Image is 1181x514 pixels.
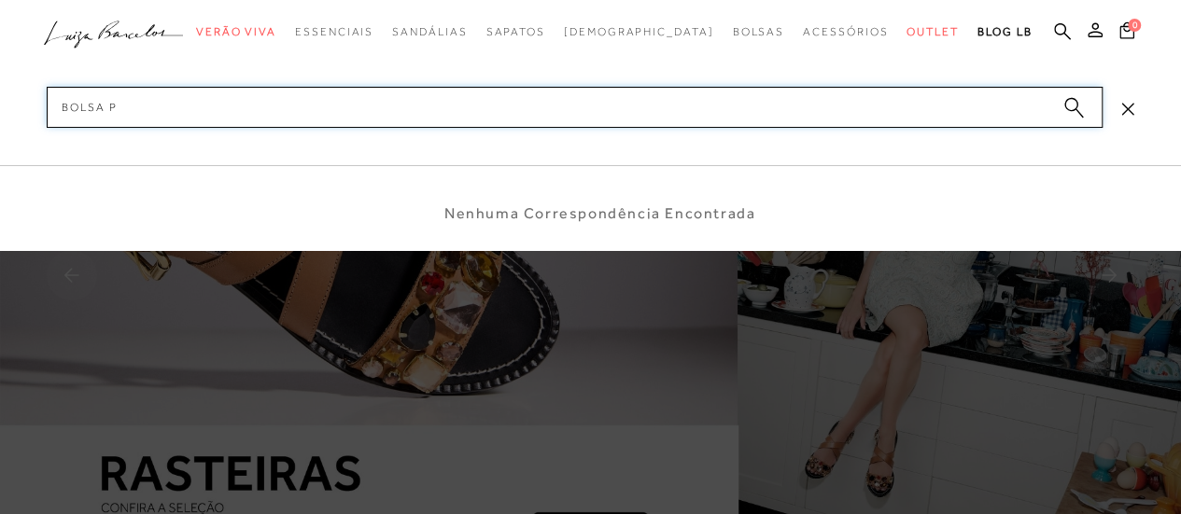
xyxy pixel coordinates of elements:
li: Nenhuma Correspondência Encontrada [444,203,755,223]
a: noSubCategoriesText [564,15,714,49]
span: Acessórios [803,25,888,38]
span: Sandálias [392,25,467,38]
span: Outlet [907,25,959,38]
span: Essenciais [295,25,373,38]
span: Sapatos [485,25,544,38]
a: categoryNavScreenReaderText [732,15,784,49]
a: categoryNavScreenReaderText [392,15,467,49]
a: BLOG LB [977,15,1032,49]
span: 0 [1128,19,1141,32]
a: categoryNavScreenReaderText [485,15,544,49]
a: categoryNavScreenReaderText [295,15,373,49]
a: categoryNavScreenReaderText [803,15,888,49]
a: categoryNavScreenReaderText [907,15,959,49]
a: categoryNavScreenReaderText [196,15,276,49]
span: Bolsas [732,25,784,38]
input: Buscar. [47,87,1103,128]
span: Verão Viva [196,25,276,38]
span: [DEMOGRAPHIC_DATA] [564,25,714,38]
span: BLOG LB [977,25,1032,38]
button: 0 [1114,21,1140,46]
